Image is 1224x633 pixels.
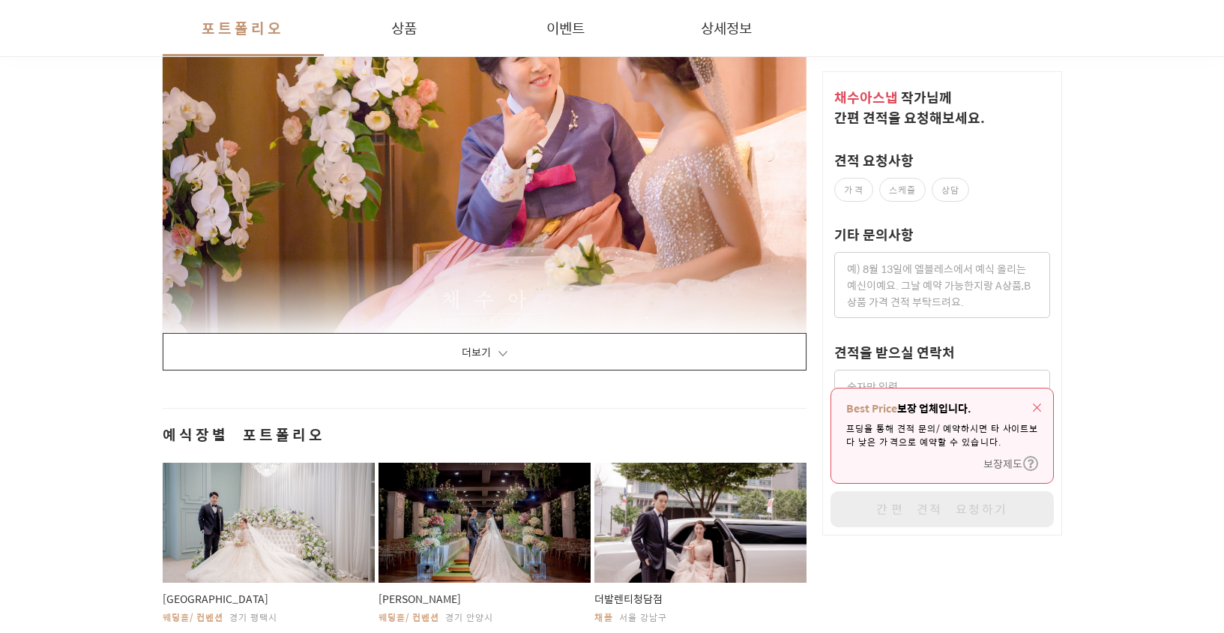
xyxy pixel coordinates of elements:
img: icon-close-red.bbe98f0c.svg [1033,403,1041,412]
span: 홈 [47,498,56,510]
strong: Best Price [846,400,897,416]
img: icon-question.5a88751f.svg [1023,456,1038,471]
span: 채수아스냅 [834,87,898,107]
label: 견적을 받으실 연락처 [834,342,955,362]
a: 대화 [99,475,193,513]
label: 견적 요청사항 [834,150,914,170]
span: 채플 [594,610,613,624]
a: 설정 [193,475,288,513]
span: 서울 강남구 [619,610,667,624]
label: 기타 문의사항 [834,224,914,244]
span: 웨딩홀/컨벤션 [163,610,223,624]
span: [PERSON_NAME] [379,591,591,606]
a: 홈 [4,475,99,513]
span: 예식장별 포트폴리오 [163,424,807,445]
input: 숫자만 입력 [834,370,1050,403]
span: 경기 안양시 [445,610,493,624]
button: 더보기 [163,333,807,370]
p: 보장 업체입니다. [846,400,1038,415]
p: 프딩을 통해 견적 문의/예약하시면 타 사이트보다 낮은 가격으로 예약할 수 있습니다. [846,421,1038,448]
label: 가격 [834,178,873,202]
button: [PERSON_NAME]웨딩홀/컨벤션경기 안양시 [379,463,591,624]
span: 설정 [232,498,250,510]
span: [GEOGRAPHIC_DATA] [163,591,376,606]
label: 상담 [932,178,969,202]
span: 웨딩홀/컨벤션 [379,610,439,624]
button: 간편 견적 요청하기 [830,491,1054,527]
span: 보장제도 [983,455,1022,472]
span: 작가 님께 간편 견적을 요청해보세요. [834,87,985,127]
button: 보장제도 [983,456,1038,471]
span: 더발렌티청담점 [594,591,807,606]
button: 더발렌티청담점채플서울 강남구 [594,463,807,624]
button: [GEOGRAPHIC_DATA]웨딩홀/컨벤션경기 평택시 [163,463,376,624]
span: 경기 평택시 [229,610,277,624]
label: 스케줄 [879,178,926,202]
span: 대화 [137,499,155,511]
